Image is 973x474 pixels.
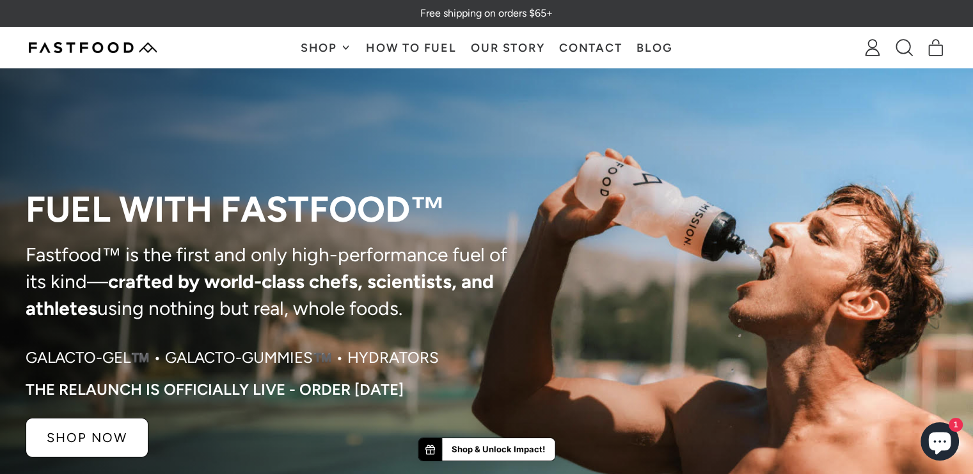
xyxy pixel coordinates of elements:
[293,27,358,68] button: Shop
[917,422,963,464] inbox-online-store-chat: Shopify online store chat
[301,42,340,54] span: Shop
[26,418,148,457] a: SHOP NOW
[26,381,404,399] p: The RELAUNCH IS OFFICIALLY LIVE - ORDER [DATE]
[26,348,439,368] p: Galacto-Gel™️ • Galacto-Gummies™️ • Hydrators
[26,190,516,229] p: Fuel with Fastfood™
[26,241,516,322] p: Fastfood™ is the first and only high-performance fuel of its kind— using nothing but real, whole ...
[359,27,464,68] a: How To Fuel
[29,42,157,53] img: Fastfood
[26,270,494,320] strong: crafted by world-class chefs, scientists, and athletes
[464,27,552,68] a: Our Story
[629,27,680,68] a: Blog
[47,431,127,444] p: SHOP NOW
[552,27,629,68] a: Contact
